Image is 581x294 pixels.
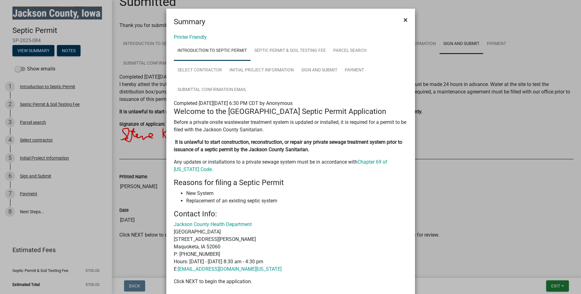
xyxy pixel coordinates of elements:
[174,139,402,152] strong: It is unlawful to start construction, reconstruction, or repair any private sewage treatment syst...
[174,278,408,285] p: Click NEXT to begin the application.
[174,221,252,227] a: Jackson County Health Department
[174,61,226,80] a: Select contractor
[174,210,408,219] h4: Contact Info:
[226,61,297,80] a: Initial Project Information
[186,197,408,205] li: Replacement of an existing septic system
[174,16,205,27] h4: Summary
[174,80,251,100] a: Submittal Confirmation Email
[174,159,387,172] a: Chapter 69 of [US_STATE] Code
[178,266,282,272] a: [EMAIL_ADDRESS][DOMAIN_NAME][US_STATE]
[174,34,207,40] a: Printer Friendly
[174,221,408,273] p: [GEOGRAPHIC_DATA] [STREET_ADDRESS][PERSON_NAME] Maquoketa, IA 52060 P: [PHONE_NUMBER] Hours: [DAT...
[174,178,408,187] h4: Reasons for filing a Septic Permit
[341,61,368,80] a: Payment
[297,61,341,80] a: Sign and Submit
[330,41,370,61] a: Parcel search
[186,190,408,197] li: New System
[399,11,413,29] button: Close
[174,100,293,106] span: Completed [DATE][DATE] 6:30 PM CDT by Anonymous
[174,41,251,61] a: Introduction to Septic Permit
[174,107,408,116] h4: Welcome to the [GEOGRAPHIC_DATA] Septic Permit Application
[251,41,330,61] a: Septic Permit & Soil Testing Fee
[403,16,408,24] span: ×
[174,158,408,173] p: Any updates or installations to a private sewage system must be in accordance with .
[174,119,408,133] p: Before a private onsite wastewater treatment system is updated or installed, it is required for a...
